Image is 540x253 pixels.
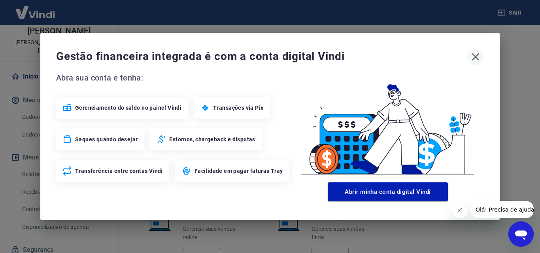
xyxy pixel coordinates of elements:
span: Facilidade em pagar faturas Tray [194,167,283,175]
span: Olá! Precisa de ajuda? [5,6,66,12]
button: Abrir minha conta digital Vindi [328,182,448,201]
span: Abra sua conta e tenha: [56,71,292,84]
span: Gestão financeira integrada é com a conta digital Vindi [56,49,467,64]
iframe: Fechar mensagem [452,202,468,218]
img: Good Billing [292,71,484,179]
iframe: Botão para abrir a janela de mensagens [508,221,534,247]
span: Gerenciamento do saldo no painel Vindi [75,104,181,112]
span: Transações via Pix [213,104,263,112]
span: Saques quando desejar [75,135,138,143]
span: Estornos, chargeback e disputas [169,135,255,143]
iframe: Mensagem da empresa [471,201,534,218]
span: Transferência entre contas Vindi [75,167,163,175]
